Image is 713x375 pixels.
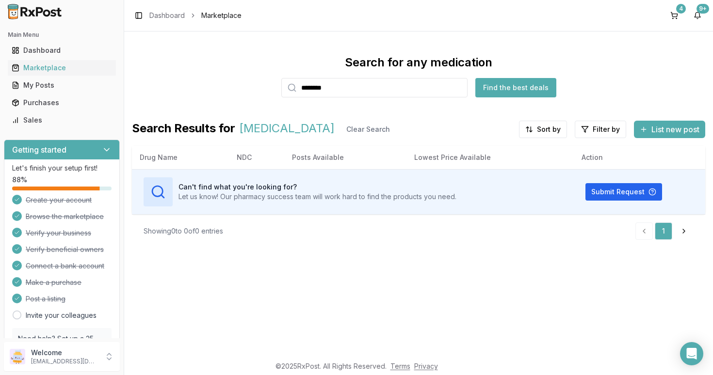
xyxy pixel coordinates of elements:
[575,121,626,138] button: Filter by
[8,31,116,39] h2: Main Menu
[339,121,398,138] button: Clear Search
[666,8,682,23] button: 4
[26,278,81,287] span: Make a purchase
[12,98,112,108] div: Purchases
[18,334,106,363] p: Need help? Set up a 25 minute call with our team to set up.
[26,294,65,304] span: Post a listing
[201,11,242,20] span: Marketplace
[26,261,104,271] span: Connect a bank account
[31,358,98,365] p: [EMAIL_ADDRESS][DOMAIN_NAME]
[634,125,705,135] a: List new post
[4,78,120,93] button: My Posts
[144,226,223,236] div: Showing 0 to 0 of 0 entries
[149,11,242,20] nav: breadcrumb
[345,55,492,70] div: Search for any medication
[406,146,574,169] th: Lowest Price Available
[537,125,561,134] span: Sort by
[680,342,703,365] div: Open Intercom Messenger
[8,59,116,77] a: Marketplace
[8,77,116,94] a: My Posts
[690,8,705,23] button: 9+
[4,95,120,110] button: Purchases
[12,46,112,55] div: Dashboard
[26,311,97,320] a: Invite your colleagues
[26,228,91,238] span: Verify your business
[475,78,556,97] button: Find the best deals
[12,163,112,173] p: Let's finish your setup first!
[229,146,284,169] th: NDC
[239,121,335,138] span: [MEDICAL_DATA]
[8,111,116,129] a: Sales
[8,94,116,111] a: Purchases
[132,121,235,138] span: Search Results for
[178,182,456,192] h3: Can't find what you're looking for?
[634,121,705,138] button: List new post
[12,63,112,73] div: Marketplace
[12,144,66,156] h3: Getting started
[178,192,456,202] p: Let us know! Our pharmacy success team will work hard to find the products you need.
[4,112,120,128] button: Sales
[697,4,709,14] div: 9+
[26,212,104,221] span: Browse the marketplace
[26,245,104,254] span: Verify beneficial owners
[284,146,406,169] th: Posts Available
[12,80,112,90] div: My Posts
[26,195,92,205] span: Create your account
[12,175,27,185] span: 88 %
[519,121,567,138] button: Sort by
[651,124,699,135] span: List new post
[4,4,66,19] img: RxPost Logo
[4,60,120,76] button: Marketplace
[8,42,116,59] a: Dashboard
[635,222,694,240] nav: pagination
[390,362,410,370] a: Terms
[414,362,438,370] a: Privacy
[132,146,229,169] th: Drug Name
[674,222,694,240] a: Go to next page
[655,222,672,240] a: 1
[593,125,620,134] span: Filter by
[12,115,112,125] div: Sales
[585,183,662,201] button: Submit Request
[4,43,120,58] button: Dashboard
[10,349,25,364] img: User avatar
[31,348,98,358] p: Welcome
[574,146,705,169] th: Action
[149,11,185,20] a: Dashboard
[676,4,686,14] div: 4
